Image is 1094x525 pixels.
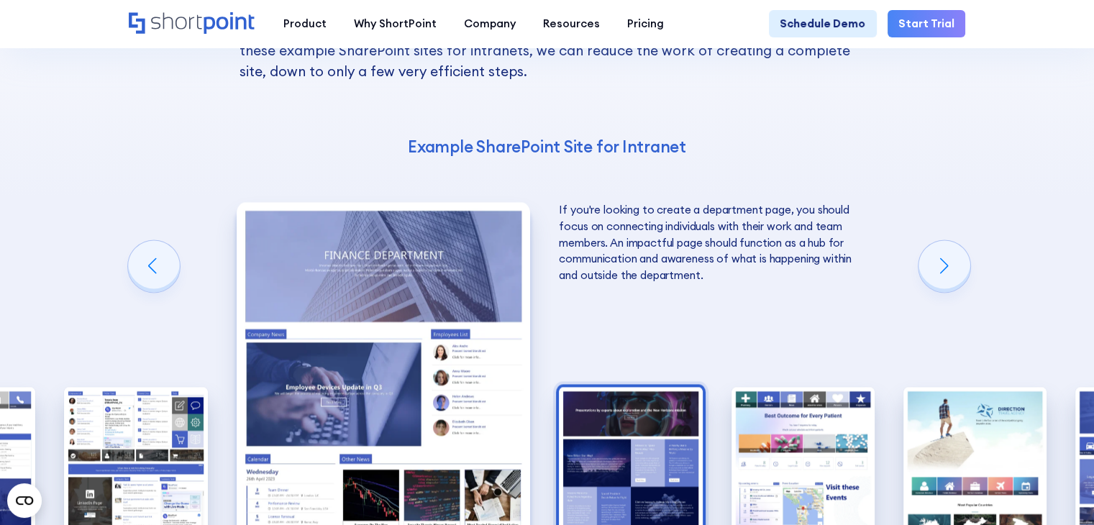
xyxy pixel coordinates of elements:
[918,240,970,292] div: Next slide
[888,10,965,37] a: Start Trial
[559,202,853,284] p: If you're looking to create a department page, you should focus on connecting individuals with th...
[270,10,340,37] a: Product
[836,359,1094,525] div: Widget de chat
[529,10,614,37] a: Resources
[464,16,516,32] div: Company
[129,12,256,36] a: Home
[627,16,664,32] div: Pricing
[543,16,600,32] div: Resources
[614,10,678,37] a: Pricing
[340,10,450,37] a: Why ShortPoint
[450,10,529,37] a: Company
[128,240,180,292] div: Previous slide
[240,136,855,157] h4: Example SharePoint Site for Intranet
[836,359,1094,525] iframe: Chat Widget
[283,16,327,32] div: Product
[769,10,876,37] a: Schedule Demo
[354,16,437,32] div: Why ShortPoint
[7,483,42,518] button: Open CMP widget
